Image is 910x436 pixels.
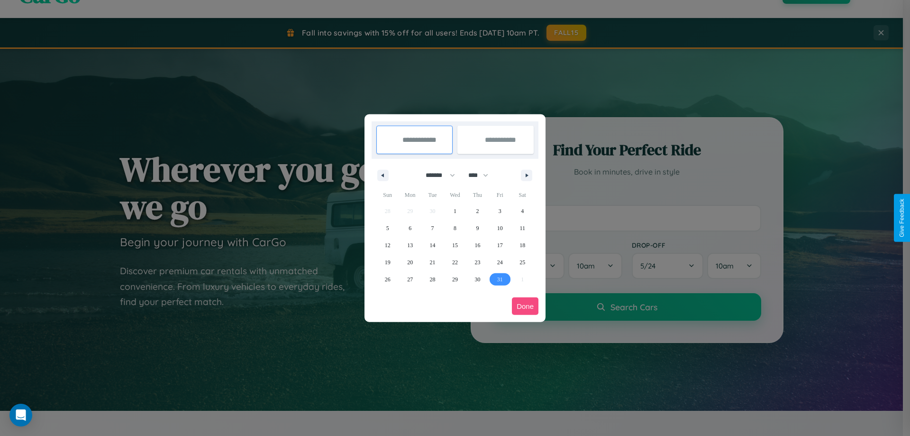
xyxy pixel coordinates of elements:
[430,271,436,288] span: 28
[511,237,534,254] button: 18
[376,237,399,254] button: 12
[444,254,466,271] button: 22
[430,254,436,271] span: 21
[489,237,511,254] button: 17
[466,237,489,254] button: 16
[386,220,389,237] span: 5
[511,254,534,271] button: 25
[497,220,503,237] span: 10
[489,254,511,271] button: 24
[399,254,421,271] button: 20
[421,254,444,271] button: 21
[521,203,524,220] span: 4
[385,271,391,288] span: 26
[407,271,413,288] span: 27
[476,220,479,237] span: 9
[385,254,391,271] span: 19
[454,203,456,220] span: 1
[499,203,501,220] span: 3
[452,254,458,271] span: 22
[430,237,436,254] span: 14
[519,254,525,271] span: 25
[399,271,421,288] button: 27
[444,203,466,220] button: 1
[497,271,503,288] span: 31
[399,220,421,237] button: 6
[421,187,444,203] span: Tue
[497,237,503,254] span: 17
[489,220,511,237] button: 10
[466,254,489,271] button: 23
[376,271,399,288] button: 26
[511,187,534,203] span: Sat
[444,187,466,203] span: Wed
[421,220,444,237] button: 7
[385,237,391,254] span: 12
[444,237,466,254] button: 15
[376,254,399,271] button: 19
[421,237,444,254] button: 14
[444,220,466,237] button: 8
[454,220,456,237] span: 8
[399,237,421,254] button: 13
[399,187,421,203] span: Mon
[476,203,479,220] span: 2
[407,237,413,254] span: 13
[431,220,434,237] span: 7
[899,199,905,237] div: Give Feedback
[409,220,411,237] span: 6
[474,237,480,254] span: 16
[519,220,525,237] span: 11
[9,404,32,427] div: Open Intercom Messenger
[444,271,466,288] button: 29
[466,203,489,220] button: 2
[511,220,534,237] button: 11
[452,271,458,288] span: 29
[512,297,538,315] button: Done
[407,254,413,271] span: 20
[466,220,489,237] button: 9
[466,187,489,203] span: Thu
[421,271,444,288] button: 28
[376,187,399,203] span: Sun
[497,254,503,271] span: 24
[489,271,511,288] button: 31
[466,271,489,288] button: 30
[474,254,480,271] span: 23
[489,203,511,220] button: 3
[452,237,458,254] span: 15
[474,271,480,288] span: 30
[489,187,511,203] span: Fri
[376,220,399,237] button: 5
[511,203,534,220] button: 4
[519,237,525,254] span: 18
